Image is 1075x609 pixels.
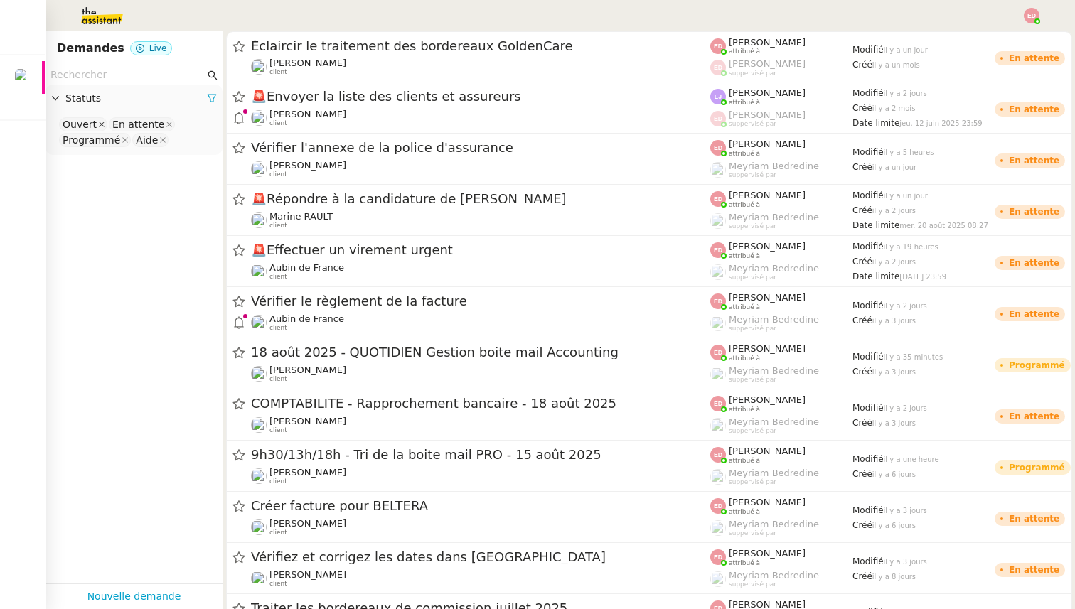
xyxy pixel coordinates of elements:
[269,222,287,230] span: client
[251,264,267,279] img: users%2FSclkIUIAuBOhhDrbgjtrSikBoD03%2Favatar%2F48cbc63d-a03d-4817-b5bf-7f7aeed5f2a9
[884,404,927,412] span: il y a 2 jours
[251,366,267,382] img: users%2Fa6PbEmLwvGXylUqKytRPpDpAx153%2Favatar%2Ffanny.png
[710,418,726,433] img: users%2FaellJyylmXSg4jqeVbanehhyYJm1%2Favatar%2Fprofile-pic%20(4).png
[710,162,726,178] img: users%2FaellJyylmXSg4jqeVbanehhyYJm1%2Favatar%2Fprofile-pic%20(4).png
[852,454,884,464] span: Modifié
[852,571,872,581] span: Créé
[269,109,346,119] span: [PERSON_NAME]
[884,353,943,361] span: il y a 35 minutes
[710,264,726,280] img: users%2FaellJyylmXSg4jqeVbanehhyYJm1%2Favatar%2Fprofile-pic%20(4).png
[251,40,710,53] span: Éclaircir le traitement des bordereaux GoldenCare
[251,518,710,537] app-user-detailed-label: client
[251,59,267,75] img: users%2F0zQGGmvZECeMseaPawnreYAQQyS2%2Favatar%2Feddadf8a-b06f-4db9-91c4-adeed775bb0f
[59,117,107,131] nz-select-item: Ouvert
[251,519,267,535] img: users%2FNmPW3RcGagVdwlUj0SIRjiM8zA23%2Favatar%2Fb3e8f68e-88d8-429d-a2bd-00fb6f2d12db
[251,467,710,485] app-user-detailed-label: client
[269,171,287,178] span: client
[729,394,806,405] span: [PERSON_NAME]
[251,365,710,383] app-user-detailed-label: client
[852,242,884,252] span: Modifié
[269,365,346,375] span: [PERSON_NAME]
[729,109,806,120] span: [PERSON_NAME]
[710,293,726,309] img: svg
[269,262,344,273] span: Aubin de France
[710,191,726,207] img: svg
[269,426,287,434] span: client
[899,119,982,127] span: jeu. 12 juin 2025 23:59
[251,191,267,206] span: 🚨
[729,457,760,465] span: attribué à
[269,580,287,588] span: client
[710,213,726,229] img: users%2FaellJyylmXSg4jqeVbanehhyYJm1%2Favatar%2Fprofile-pic%20(4).png
[1009,514,1059,523] div: En attente
[852,45,884,55] span: Modifié
[710,111,726,126] img: svg
[251,346,710,359] span: 18 août 2025 - QUOTIDIEN Gestion boite mail Accounting
[852,205,872,215] span: Créé
[269,160,346,171] span: [PERSON_NAME]
[729,468,819,478] span: Meyriam Bedredine
[710,38,726,54] img: svg
[251,212,267,228] img: users%2Fo4K84Ijfr6OOM0fa5Hz4riIOf4g2%2Favatar%2FChatGPT%20Image%201%20aou%CC%82t%202025%2C%2010_2...
[729,416,819,427] span: Meyriam Bedredine
[884,90,927,97] span: il y a 2 jours
[710,190,852,208] app-user-label: attribué à
[852,505,884,515] span: Modifié
[710,316,726,331] img: users%2FaellJyylmXSg4jqeVbanehhyYJm1%2Favatar%2Fprofile-pic%20(4).png
[46,85,223,112] div: Statuts
[710,396,726,411] img: svg
[1009,105,1059,114] div: En attente
[872,317,916,325] span: il y a 3 jours
[729,70,776,77] span: suppervisé par
[1009,412,1059,421] div: En attente
[872,419,916,427] span: il y a 3 jours
[710,365,852,384] app-user-label: suppervisé par
[251,295,710,308] span: Vérifier le règlement de la facture
[852,103,872,113] span: Créé
[251,417,267,433] img: users%2Fa6PbEmLwvGXylUqKytRPpDpAx153%2Favatar%2Ffanny.png
[710,139,852,157] app-user-label: attribué à
[251,90,710,103] span: Envoyer la liste des clients et assureurs
[1009,156,1059,165] div: En attente
[729,201,760,209] span: attribué à
[729,570,819,581] span: Meyriam Bedredine
[710,571,726,587] img: users%2FaellJyylmXSg4jqeVbanehhyYJm1%2Favatar%2Fprofile-pic%20(4).png
[729,99,760,107] span: attribué à
[251,571,267,586] img: users%2F0zQGGmvZECeMseaPawnreYAQQyS2%2Favatar%2Feddadf8a-b06f-4db9-91c4-adeed775bb0f
[872,573,916,581] span: il y a 8 jours
[710,161,852,179] app-user-label: suppervisé par
[269,416,346,426] span: [PERSON_NAME]
[132,133,169,147] nz-select-item: Aide
[251,468,267,484] img: users%2FTDxDvmCjFdN3QFePFNGdQUcJcQk1%2Favatar%2F0cfb3a67-8790-4592-a9ec-92226c678442
[269,478,287,485] span: client
[710,314,852,333] app-user-label: suppervisé par
[872,163,916,171] span: il y a un jour
[899,222,988,230] span: mer. 20 août 2025 08:27
[710,548,852,566] app-user-label: attribué à
[710,343,852,362] app-user-label: attribué à
[63,134,120,146] div: Programmé
[269,273,287,281] span: client
[251,109,710,127] app-user-detailed-label: client
[710,212,852,230] app-user-label: suppervisé par
[251,397,710,410] span: COMPTABILITE - Rapprochement bancaire - 18 août 2025
[251,500,710,512] span: Créer facture pour BELTERA
[852,316,872,325] span: Créé
[251,89,267,104] span: 🚨
[251,58,710,76] app-user-detailed-label: client
[852,118,899,128] span: Date limite
[251,161,267,177] img: users%2Fa6PbEmLwvGXylUqKytRPpDpAx153%2Favatar%2Ffanny.png
[710,498,726,514] img: svg
[109,117,175,131] nz-select-item: En attente
[710,37,852,55] app-user-label: attribué à
[251,262,710,281] app-user-detailed-label: client
[710,140,726,156] img: svg
[710,446,852,464] app-user-label: attribué à
[729,139,806,149] span: [PERSON_NAME]
[269,313,344,324] span: Aubin de France
[710,87,852,106] app-user-label: attribué à
[63,118,97,131] div: Ouvert
[710,367,726,382] img: users%2FaellJyylmXSg4jqeVbanehhyYJm1%2Favatar%2Fprofile-pic%20(4).png
[872,522,916,529] span: il y a 6 jours
[251,110,267,126] img: users%2Fa6PbEmLwvGXylUqKytRPpDpAx153%2Favatar%2Ffanny.png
